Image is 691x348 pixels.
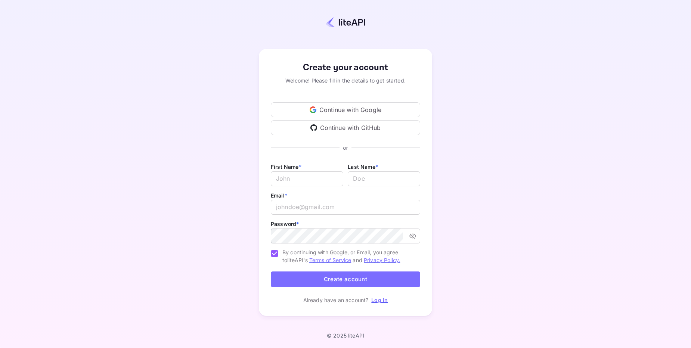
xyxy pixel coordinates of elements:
img: liteapi [326,17,365,28]
div: Create your account [271,61,420,74]
a: Privacy Policy. [364,257,400,263]
label: Password [271,221,299,227]
button: Create account [271,271,420,288]
a: Log in [371,297,388,303]
input: Doe [348,171,420,186]
label: Email [271,192,287,199]
span: By continuing with Google, or Email, you agree to liteAPI's and [282,248,414,264]
p: Already have an account? [303,296,369,304]
input: johndoe@gmail.com [271,200,420,215]
label: First Name [271,164,301,170]
a: Terms of Service [309,257,351,263]
button: toggle password visibility [406,229,419,243]
input: John [271,171,343,186]
label: Last Name [348,164,378,170]
div: Continue with Google [271,102,420,117]
div: Welcome! Please fill in the details to get started. [271,77,420,84]
div: Continue with GitHub [271,120,420,135]
p: © 2025 liteAPI [327,332,364,339]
